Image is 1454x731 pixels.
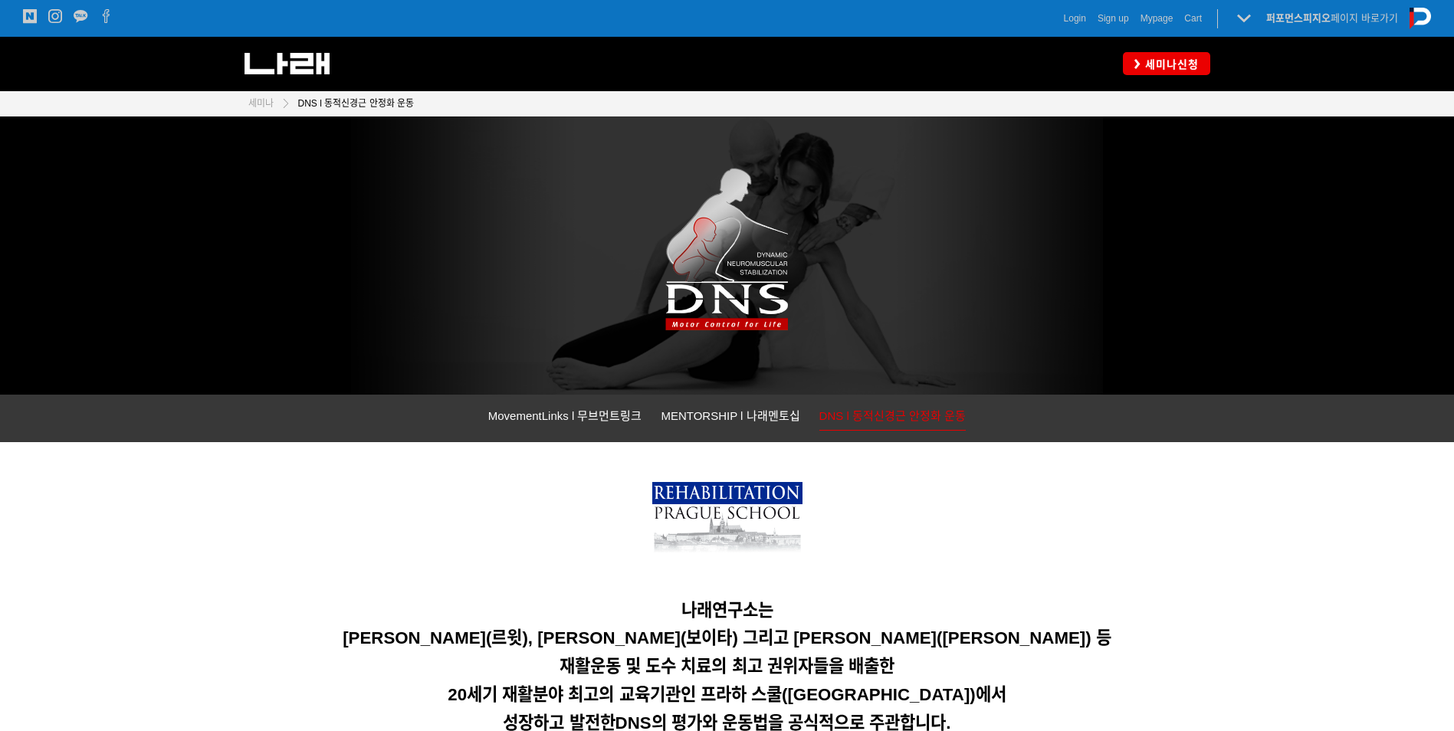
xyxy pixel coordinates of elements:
a: DNS l 동적신경근 안정화 운동 [819,406,967,431]
a: Mypage [1141,11,1173,26]
span: 세미나 [248,98,274,109]
span: DNS l 동적신경근 안정화 운동 [298,98,414,109]
a: Cart [1184,11,1202,26]
a: MovementLinks l 무브먼트링크 [488,406,642,430]
a: 세미나신청 [1123,52,1210,74]
span: DNS l 동적신경근 안정화 운동 [819,409,967,422]
a: 퍼포먼스피지오페이지 바로가기 [1266,12,1398,24]
a: MENTORSHIP l 나래멘토십 [661,406,799,430]
strong: 퍼포먼스피지오 [1266,12,1331,24]
span: 나래연구소는 [681,601,773,620]
span: 20세기 재활분야 최고의 교육기관인 프라하 스쿨([GEOGRAPHIC_DATA])에서 [448,685,1006,704]
span: 세미나신청 [1141,57,1199,72]
span: [PERSON_NAME](르윗), [PERSON_NAME](보이타) 그리고 [PERSON_NAME]([PERSON_NAME]) 등 [343,628,1111,647]
a: Sign up [1098,11,1129,26]
span: 재활운동 및 도수 치료의 최고 권위자들을 배출한 [560,657,894,676]
a: DNS l 동적신경근 안정화 운동 [290,96,414,111]
a: Login [1064,11,1086,26]
a: 세미나 [248,96,274,111]
span: MovementLinks l 무브먼트링크 [488,409,642,422]
img: 7bd3899b73cc6.png [652,482,802,561]
span: MENTORSHIP l 나래멘토십 [661,409,799,422]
